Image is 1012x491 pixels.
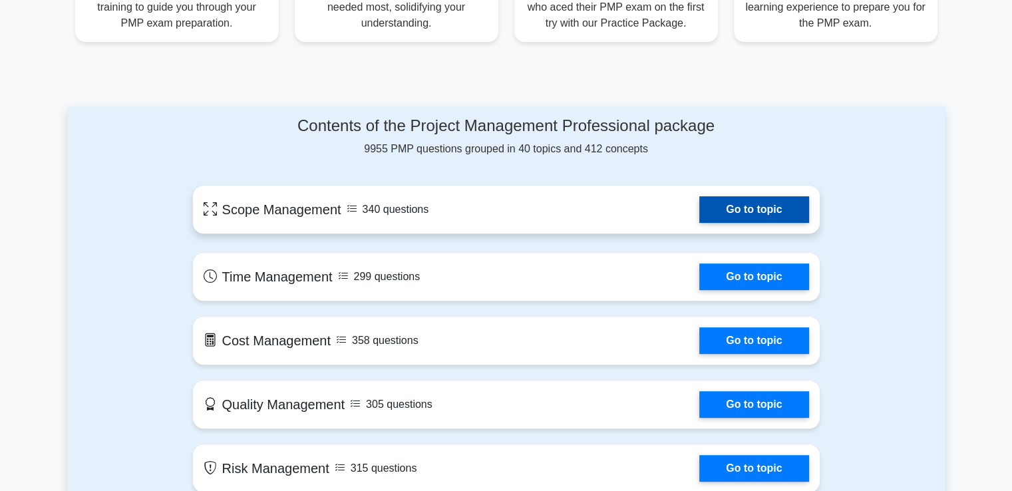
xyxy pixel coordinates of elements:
[193,116,820,157] div: 9955 PMP questions grouped in 40 topics and 412 concepts
[699,327,808,354] a: Go to topic
[699,263,808,290] a: Go to topic
[699,196,808,223] a: Go to topic
[193,116,820,136] h4: Contents of the Project Management Professional package
[699,455,808,482] a: Go to topic
[699,391,808,418] a: Go to topic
